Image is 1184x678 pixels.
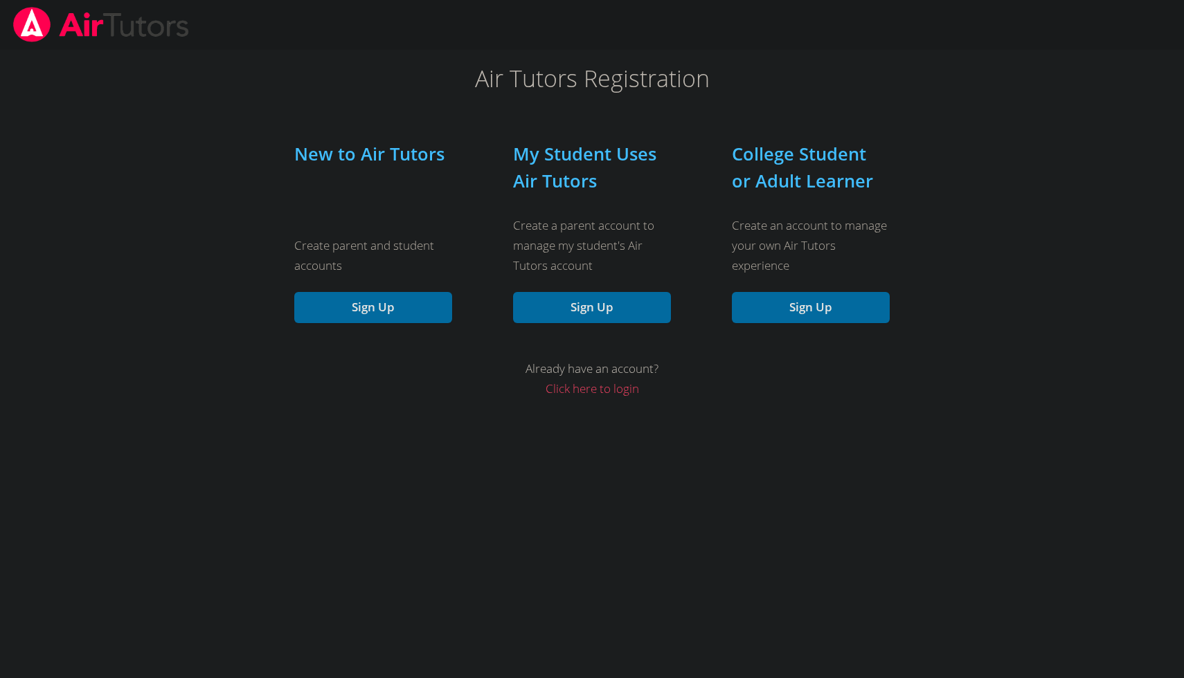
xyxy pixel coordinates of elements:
[732,216,890,276] p: Create an account to manage your own Air Tutors experience
[732,140,890,194] h2: College Student or Adult Learner
[513,292,671,323] a: Sign Up
[513,140,671,194] h2: My Student Uses
[513,216,671,276] p: Create a parent account to manage my student's Air Tutors account
[294,140,452,167] h2: New to Air Tutors
[732,292,890,323] button: Sign Up
[294,236,452,276] p: Create parent and student accounts
[294,292,452,323] button: Sign Up
[272,61,911,96] h1: Air Tutors Registration
[513,169,597,192] span: Air Tutors
[272,359,911,379] div: Already have an account?
[546,381,639,396] a: Click here to login
[12,7,190,42] img: airtutors_banner-c4298cdbf04f3fff15de1276eac7730deb9818008684d7c2e4769d2f7ddbe033.png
